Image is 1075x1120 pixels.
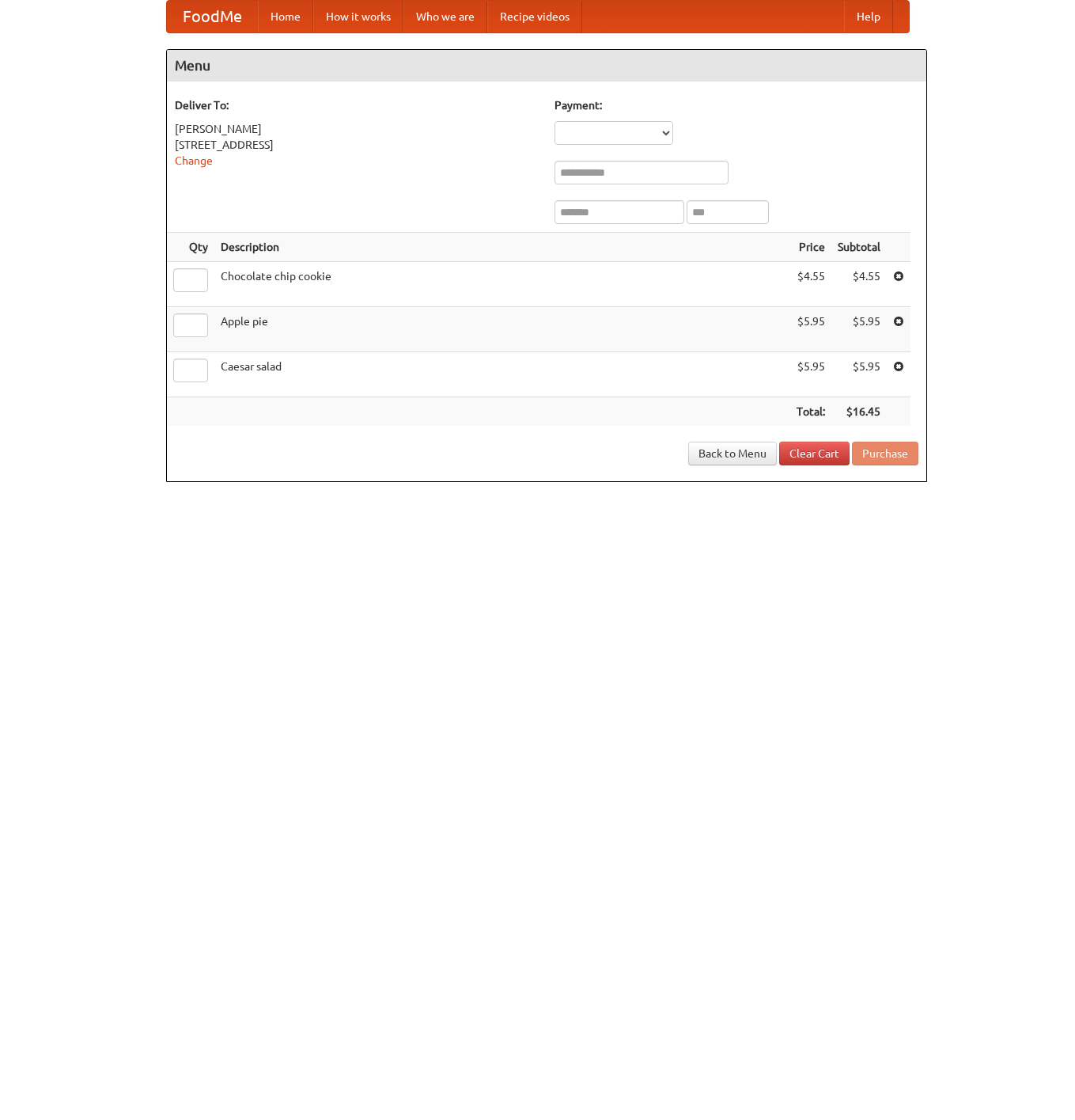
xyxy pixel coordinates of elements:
[831,352,887,397] td: $5.95
[790,352,831,397] td: $5.95
[214,352,790,397] td: Caesar salad
[175,97,539,113] h5: Deliver To:
[790,307,831,352] td: $5.95
[831,233,887,262] th: Subtotal
[258,1,313,32] a: Home
[555,97,918,113] h5: Payment:
[790,262,831,307] td: $4.55
[214,307,790,352] td: Apple pie
[175,137,539,153] div: [STREET_ADDRESS]
[831,397,887,427] th: $16.45
[487,1,582,32] a: Recipe videos
[831,262,887,307] td: $4.55
[790,397,831,427] th: Total:
[790,233,831,262] th: Price
[167,50,926,82] h4: Menu
[167,233,214,262] th: Qty
[403,1,487,32] a: Who we are
[214,262,790,307] td: Chocolate chip cookie
[844,1,893,32] a: Help
[167,1,258,32] a: FoodMe
[313,1,403,32] a: How it works
[779,442,850,465] a: Clear Cart
[852,442,918,465] button: Purchase
[214,233,790,262] th: Description
[831,307,887,352] td: $5.95
[175,121,539,137] div: [PERSON_NAME]
[688,442,777,465] a: Back to Menu
[175,154,213,167] a: Change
